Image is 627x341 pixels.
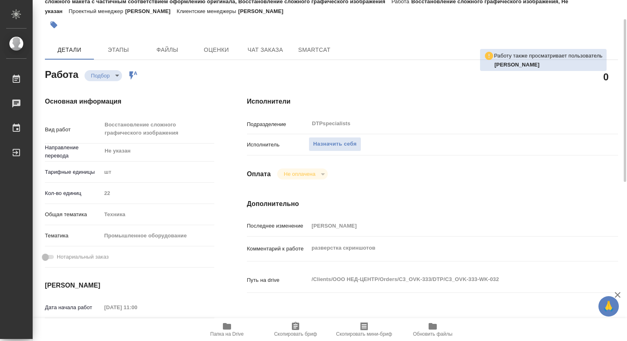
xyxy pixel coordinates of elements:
[45,281,214,290] h4: [PERSON_NAME]
[309,137,361,151] button: Назначить себя
[274,331,317,337] span: Скопировать бриф
[247,199,618,209] h4: Дополнительно
[69,8,125,14] p: Проектный менеджер
[101,165,214,179] div: шт
[45,97,214,106] h4: Основная информация
[57,253,109,261] span: Нотариальный заказ
[177,8,238,14] p: Клиентские менеджеры
[45,232,101,240] p: Тематика
[45,303,101,312] p: Дата начала работ
[603,70,609,84] h2: 0
[313,139,356,149] span: Назначить себя
[247,169,271,179] h4: Оплата
[101,229,214,243] div: Промышленное оборудование
[99,45,138,55] span: Этапы
[309,272,587,286] textarea: /Clients/ООО НЕД-ЦЕНТР/Orders/C3_OVK-333/DTP/C3_OVK-333-WK-032
[197,45,236,55] span: Оценки
[247,141,309,149] p: Исполнитель
[602,298,616,315] span: 🙏
[281,170,318,177] button: Не оплачена
[277,168,327,179] div: Подбор
[398,318,467,341] button: Обновить файлы
[210,331,244,337] span: Папка на Drive
[413,331,453,337] span: Обновить файлы
[125,8,177,14] p: [PERSON_NAME]
[246,45,285,55] span: Чат заказа
[336,331,392,337] span: Скопировать мини-бриф
[45,126,101,134] p: Вид работ
[309,220,587,232] input: Пустое поле
[45,210,101,219] p: Общая тематика
[50,45,89,55] span: Детали
[247,97,618,106] h4: Исполнители
[148,45,187,55] span: Файлы
[193,318,261,341] button: Папка на Drive
[261,318,330,341] button: Скопировать бриф
[295,45,334,55] span: SmartCat
[494,62,540,68] b: [PERSON_NAME]
[45,66,78,81] h2: Работа
[247,120,309,128] p: Подразделение
[45,189,101,197] p: Кол-во единиц
[45,16,63,34] button: Добавить тэг
[309,241,587,255] textarea: разверстка скриншотов
[247,222,309,230] p: Последнее изменение
[45,168,101,176] p: Тарифные единицы
[247,276,309,284] p: Путь на drive
[101,208,214,221] div: Техника
[84,70,122,81] div: Подбор
[89,72,112,79] button: Подбор
[494,61,603,69] p: Кучеренко Оксана
[101,187,214,199] input: Пустое поле
[45,144,101,160] p: Направление перевода
[101,301,173,313] input: Пустое поле
[330,318,398,341] button: Скопировать мини-бриф
[598,296,619,317] button: 🙏
[238,8,289,14] p: [PERSON_NAME]
[247,245,309,253] p: Комментарий к работе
